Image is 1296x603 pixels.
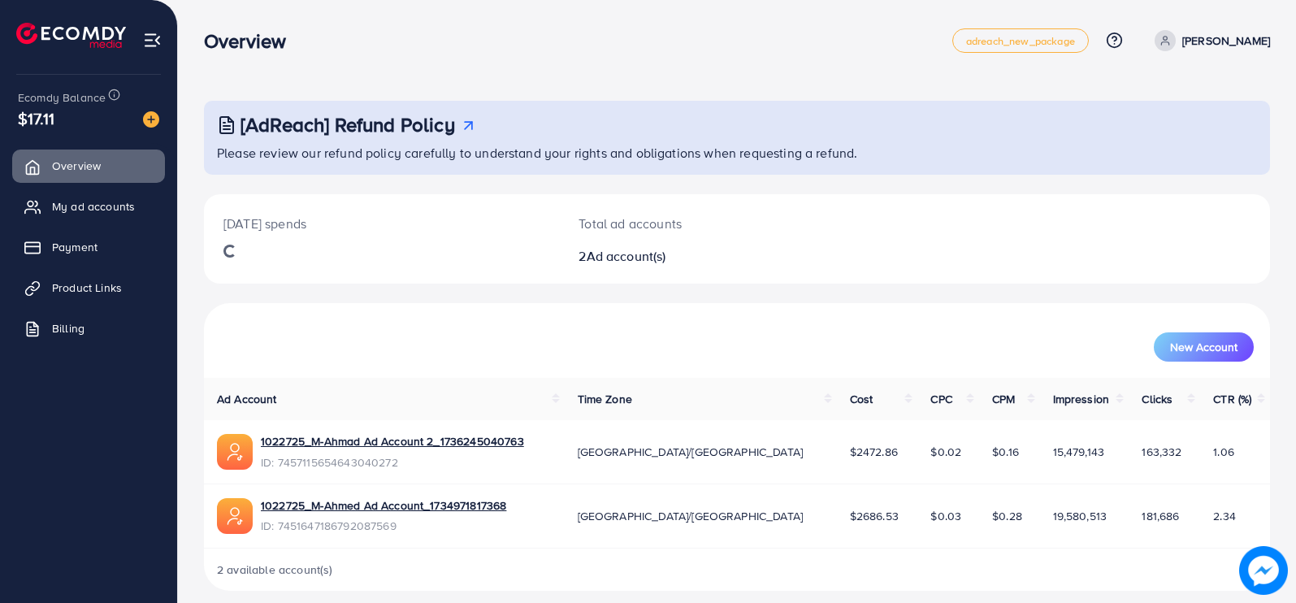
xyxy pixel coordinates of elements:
[261,454,524,471] span: ID: 7457115654643040272
[261,497,506,514] a: 1022725_M-Ahmed Ad Account_1734971817368
[1148,30,1270,51] a: [PERSON_NAME]
[16,23,126,48] img: logo
[12,150,165,182] a: Overview
[12,312,165,345] a: Billing
[966,36,1075,46] span: adreach_new_package
[1154,332,1254,362] button: New Account
[850,391,873,407] span: Cost
[143,111,159,128] img: image
[261,518,506,534] span: ID: 7451647186792087569
[261,433,524,449] a: 1022725_M-Ahmad Ad Account 2_1736245040763
[18,89,106,106] span: Ecomdy Balance
[579,214,806,233] p: Total ad accounts
[1142,508,1179,524] span: 181,686
[52,158,101,174] span: Overview
[12,271,165,304] a: Product Links
[992,508,1022,524] span: $0.28
[578,508,804,524] span: [GEOGRAPHIC_DATA]/[GEOGRAPHIC_DATA]
[52,198,135,215] span: My ad accounts
[1213,444,1234,460] span: 1.06
[952,28,1089,53] a: adreach_new_package
[850,444,898,460] span: $2472.86
[18,106,54,130] span: $17.11
[52,239,98,255] span: Payment
[930,508,961,524] span: $0.03
[12,190,165,223] a: My ad accounts
[1213,391,1251,407] span: CTR (%)
[217,562,333,578] span: 2 available account(s)
[52,280,122,296] span: Product Links
[217,498,253,534] img: ic-ads-acc.e4c84228.svg
[587,247,666,265] span: Ad account(s)
[1053,391,1110,407] span: Impression
[217,434,253,470] img: ic-ads-acc.e4c84228.svg
[1182,31,1270,50] p: [PERSON_NAME]
[1142,444,1181,460] span: 163,332
[223,214,540,233] p: [DATE] spends
[1053,508,1107,524] span: 19,580,513
[850,508,899,524] span: $2686.53
[578,444,804,460] span: [GEOGRAPHIC_DATA]/[GEOGRAPHIC_DATA]
[143,31,162,50] img: menu
[52,320,85,336] span: Billing
[241,113,455,137] h3: [AdReach] Refund Policy
[1213,508,1236,524] span: 2.34
[578,391,632,407] span: Time Zone
[992,391,1015,407] span: CPM
[204,29,299,53] h3: Overview
[992,444,1019,460] span: $0.16
[579,249,806,264] h2: 2
[1170,341,1237,353] span: New Account
[217,391,277,407] span: Ad Account
[217,143,1260,163] p: Please review our refund policy carefully to understand your rights and obligations when requesti...
[930,444,961,460] span: $0.02
[1239,546,1288,595] img: image
[930,391,951,407] span: CPC
[1142,391,1172,407] span: Clicks
[1053,444,1105,460] span: 15,479,143
[12,231,165,263] a: Payment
